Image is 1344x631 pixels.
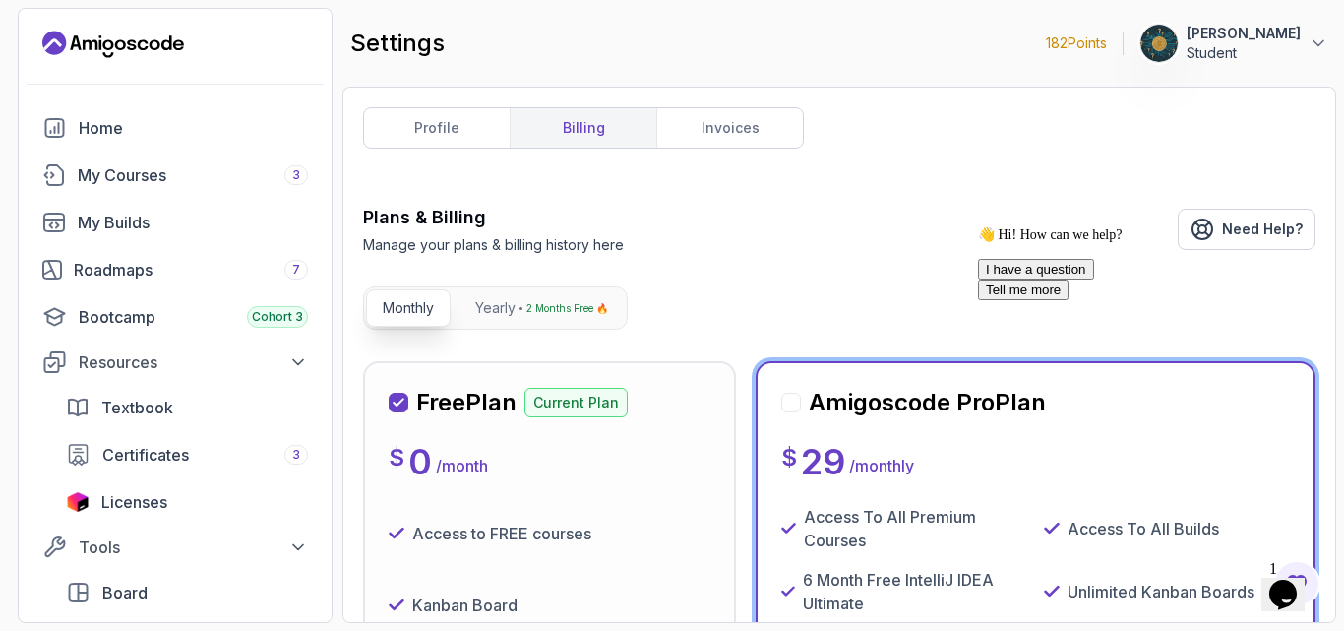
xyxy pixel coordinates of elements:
[363,204,624,231] h3: Plans & Billing
[8,8,362,82] div: 👋 Hi! How can we help?I have a questionTell me more
[970,219,1324,542] iframe: chat widget
[8,40,124,61] button: I have a question
[101,490,167,514] span: Licenses
[292,262,300,278] span: 7
[849,454,914,477] p: / monthly
[252,309,303,325] span: Cohort 3
[408,442,432,481] p: 0
[656,108,803,148] a: invoices
[79,116,308,140] div: Home
[389,442,404,473] p: $
[54,435,320,474] a: certificates
[458,289,625,327] button: Yearly2 Months Free 🔥
[803,568,1027,615] p: 6 Month Free IntelliJ IDEA Ultimate
[31,250,320,289] a: roadmaps
[781,442,797,473] p: $
[412,594,518,617] p: Kanban Board
[363,235,624,255] p: Manage your plans & billing history here
[809,387,1046,418] h2: Amigoscode Pro Plan
[1187,43,1301,63] p: Student
[1261,552,1324,611] iframe: chat widget
[1140,25,1178,62] img: user profile image
[79,305,308,329] div: Bootcamp
[510,108,656,148] a: billing
[101,396,173,419] span: Textbook
[801,442,845,481] p: 29
[475,298,516,318] p: Yearly
[1068,580,1254,603] p: Unlimited Kanban Boards
[78,211,308,234] div: My Builds
[102,581,148,604] span: Board
[66,492,90,512] img: jetbrains icon
[436,454,488,477] p: / month
[8,61,98,82] button: Tell me more
[31,297,320,337] a: bootcamp
[412,522,591,545] p: Access to FREE courses
[1139,24,1328,63] button: user profile image[PERSON_NAME]Student
[31,156,320,195] a: courses
[526,298,608,318] p: 2 Months Free 🔥
[1178,209,1315,250] a: Need Help?
[54,388,320,427] a: textbook
[79,350,308,374] div: Resources
[31,108,320,148] a: home
[1187,24,1301,43] p: [PERSON_NAME]
[366,289,451,327] button: Monthly
[54,573,320,612] a: board
[79,536,308,559] div: Tools
[102,443,189,467] span: Certificates
[364,108,510,148] a: profile
[292,447,300,463] span: 3
[804,505,1027,552] p: Access To All Premium Courses
[292,167,300,183] span: 3
[383,298,434,318] p: Monthly
[416,387,517,418] h2: Free Plan
[31,530,320,565] button: Tools
[54,482,320,522] a: licenses
[78,163,308,187] div: My Courses
[74,258,308,282] div: Roadmaps
[31,203,320,242] a: builds
[8,9,152,24] span: 👋 Hi! How can we help?
[31,345,320,380] button: Resources
[350,28,445,59] h2: settings
[42,29,184,60] a: Landing page
[524,388,628,417] p: Current Plan
[1046,33,1107,53] p: 182 Points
